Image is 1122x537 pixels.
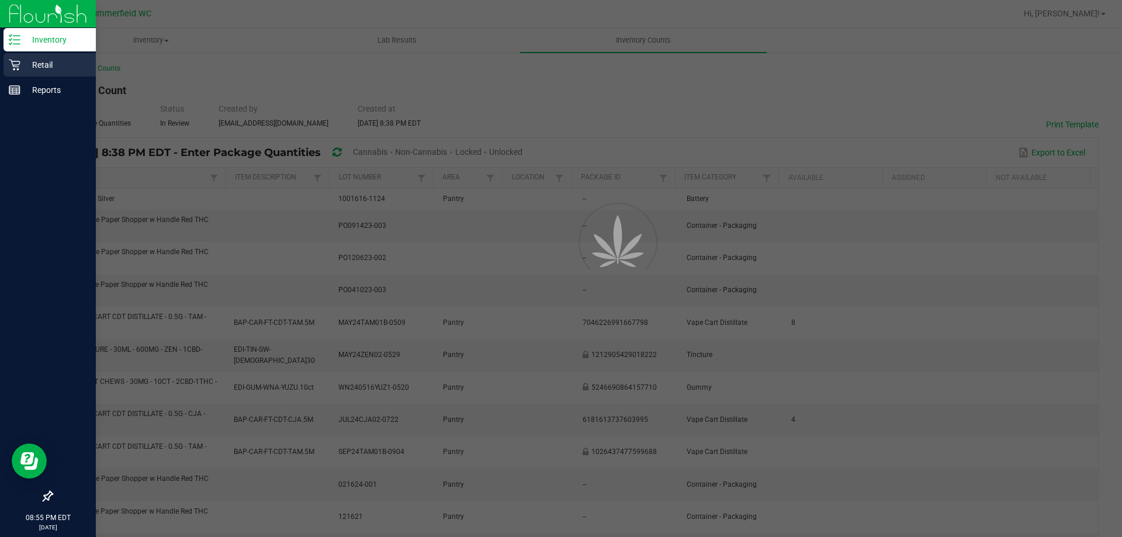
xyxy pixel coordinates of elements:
inline-svg: Reports [9,84,20,96]
p: 08:55 PM EDT [5,512,91,523]
inline-svg: Retail [9,59,20,71]
inline-svg: Inventory [9,34,20,46]
p: Reports [20,83,91,97]
p: Inventory [20,33,91,47]
iframe: Resource center [12,444,47,479]
p: Retail [20,58,91,72]
p: [DATE] [5,523,91,532]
